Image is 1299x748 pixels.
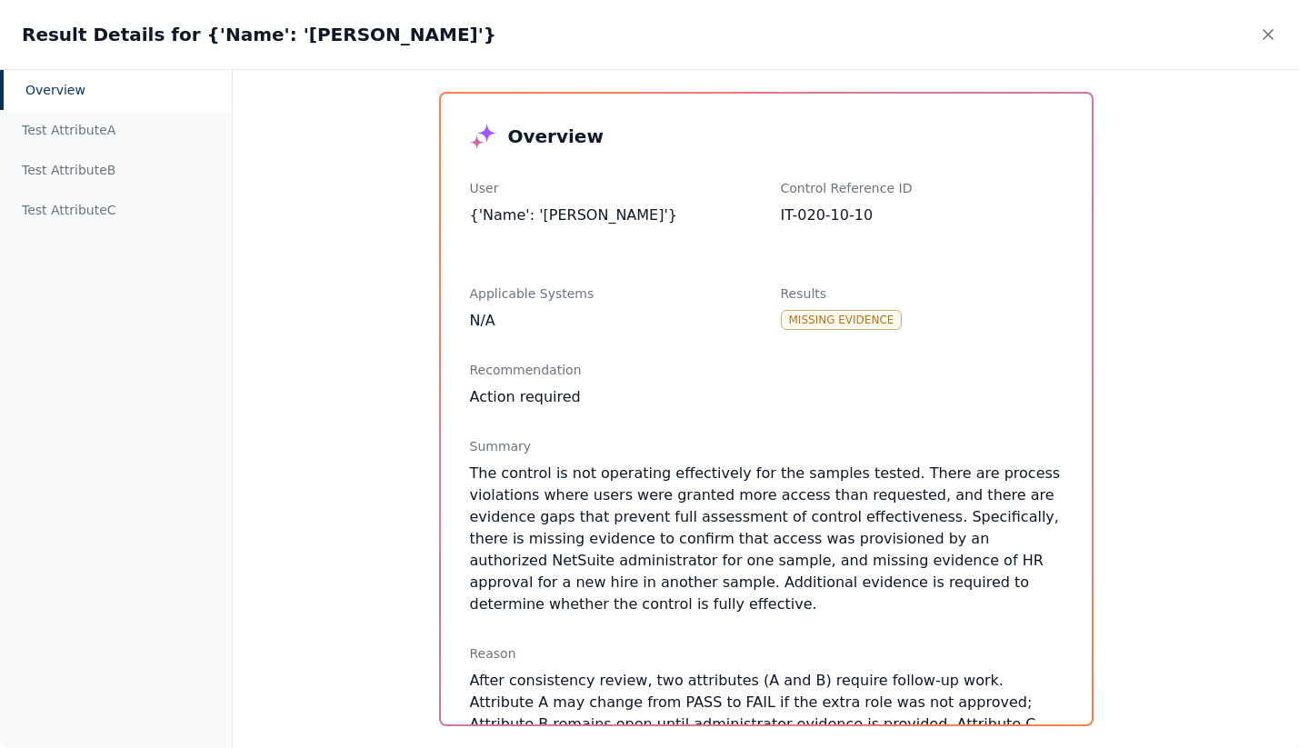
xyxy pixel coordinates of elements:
[508,124,604,149] h3: Overview
[781,310,903,330] div: Missing Evidence
[470,463,1063,615] p: The control is not operating effectively for the samples tested. There are process violations whe...
[781,179,1063,197] div: Control Reference ID
[470,437,1063,455] div: Summary
[470,179,752,197] div: User
[470,386,1063,408] div: Action required
[470,204,752,226] div: {'Name': '[PERSON_NAME]'}
[470,361,1063,379] div: Recommendation
[22,22,496,47] h2: Result Details for {'Name': '[PERSON_NAME]'}
[781,284,1063,303] div: Results
[470,284,752,303] div: Applicable Systems
[470,310,752,332] div: N/A
[470,644,1063,663] div: Reason
[781,204,1063,226] div: IT-020-10-10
